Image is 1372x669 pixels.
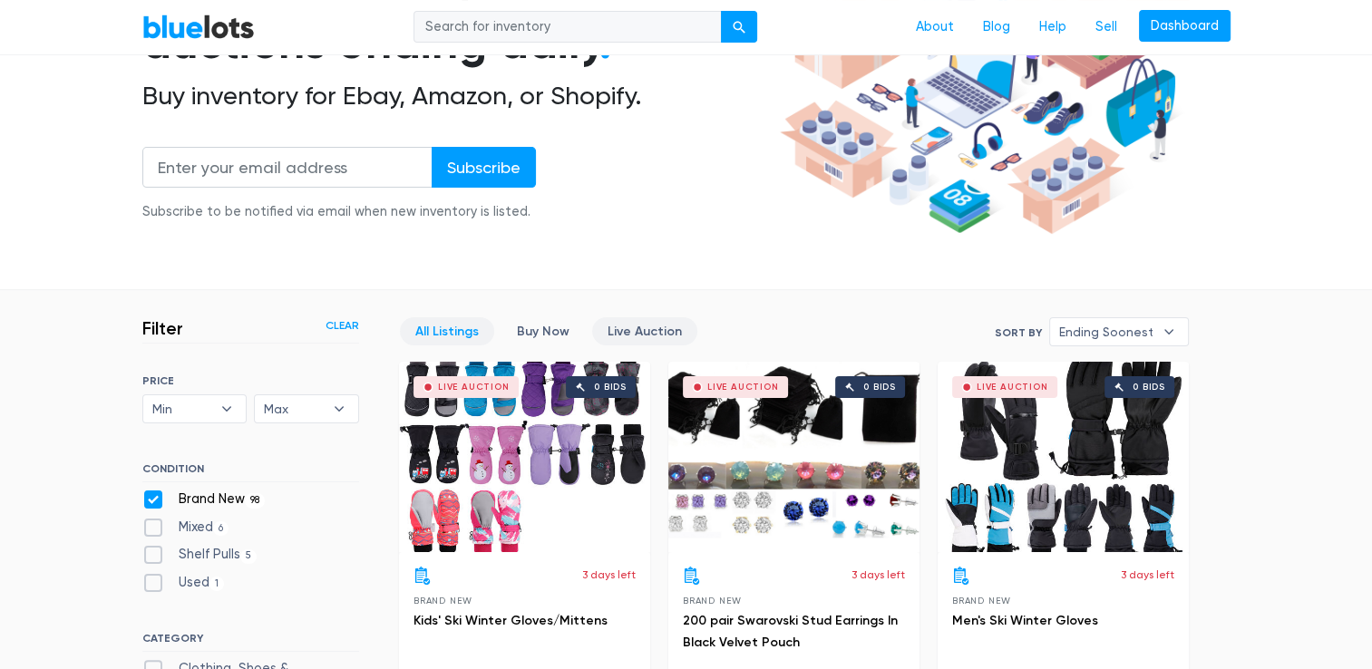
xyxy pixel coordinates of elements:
a: Dashboard [1139,10,1231,43]
b: ▾ [208,395,246,422]
a: Blog [968,10,1025,44]
h6: PRICE [142,374,359,387]
a: Live Auction 0 bids [668,362,920,552]
a: Sell [1081,10,1132,44]
a: About [901,10,968,44]
label: Used [142,573,225,593]
span: Brand New [414,596,472,606]
a: Live Auction 0 bids [938,362,1189,552]
input: Enter your email address [142,147,433,188]
span: Brand New [683,596,742,606]
h6: CONDITION [142,462,359,482]
a: Buy Now [501,317,585,345]
div: Subscribe to be notified via email when new inventory is listed. [142,202,536,222]
a: Clear [326,317,359,334]
a: Live Auction [592,317,697,345]
h2: Buy inventory for Ebay, Amazon, or Shopify. [142,81,774,111]
label: Mixed [142,518,229,538]
div: Live Auction [438,383,510,392]
span: 1 [209,577,225,591]
input: Subscribe [432,147,536,188]
a: Help [1025,10,1081,44]
span: Max [264,395,324,422]
h6: CATEGORY [142,632,359,652]
b: ▾ [1150,318,1188,345]
span: Brand New [952,596,1011,606]
label: Brand New [142,490,266,509]
label: Shelf Pulls [142,545,258,565]
span: Ending Soonest [1059,318,1153,345]
a: 200 pair Swarovski Stud Earrings In Black Velvet Pouch [683,613,898,650]
div: Live Auction [707,383,779,392]
h3: Filter [142,317,183,339]
a: Live Auction 0 bids [399,362,650,552]
span: Min [152,395,212,422]
b: ▾ [320,395,358,422]
a: BlueLots [142,14,255,40]
a: Kids' Ski Winter Gloves/Mittens [414,613,608,628]
div: 0 bids [1133,383,1165,392]
span: 98 [245,493,266,508]
p: 3 days left [1121,567,1174,583]
input: Search for inventory [414,11,722,44]
div: 0 bids [863,383,896,392]
div: 0 bids [594,383,627,392]
p: 3 days left [851,567,905,583]
a: Men's Ski Winter Gloves [952,613,1098,628]
a: All Listings [400,317,494,345]
p: 3 days left [582,567,636,583]
div: Live Auction [977,383,1048,392]
span: 6 [213,521,229,536]
span: 5 [240,549,258,564]
label: Sort By [995,325,1042,341]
